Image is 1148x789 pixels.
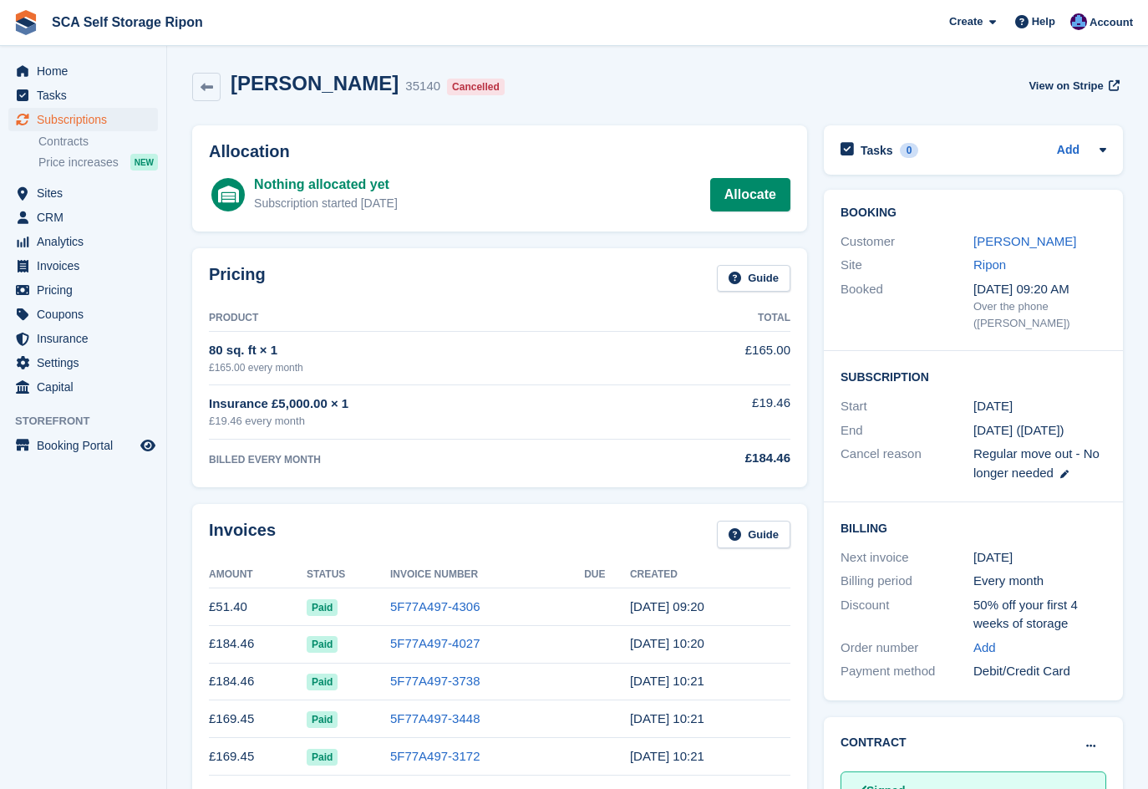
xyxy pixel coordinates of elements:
span: Account [1090,14,1133,31]
span: Insurance [37,327,137,350]
span: Create [949,13,983,30]
div: End [841,421,973,440]
div: Cancel reason [841,445,973,482]
a: menu [8,108,158,131]
span: Coupons [37,303,137,326]
div: Insurance £5,000.00 × 1 [209,394,648,414]
span: Price increases [38,155,119,171]
a: menu [8,278,158,302]
a: Add [1057,141,1079,160]
a: [PERSON_NAME] [973,234,1076,248]
img: Sarah Race [1070,13,1087,30]
div: Billing period [841,572,973,591]
div: Payment method [841,662,973,681]
a: Ripon [973,257,1006,272]
h2: Pricing [209,265,266,293]
div: Site [841,256,973,275]
a: menu [8,206,158,229]
time: 2024-09-08 09:21:40 UTC [630,674,704,688]
a: Add [973,639,996,658]
div: £184.46 [648,449,790,468]
span: Pricing [37,278,137,302]
h2: Booking [841,206,1106,220]
span: [DATE] ([DATE]) [973,423,1064,437]
span: Home [37,59,137,83]
div: [DATE] [973,548,1106,568]
span: Paid [307,636,338,653]
div: Next invoice [841,548,973,568]
a: Guide [717,265,790,293]
span: CRM [37,206,137,229]
span: Paid [307,711,338,728]
time: 2024-03-08 00:00:00 UTC [973,397,1013,416]
a: 5F77A497-4027 [390,636,480,650]
a: Allocate [710,178,790,211]
td: £184.46 [209,625,307,663]
span: Booking Portal [37,434,137,457]
time: 2024-07-08 09:21:23 UTC [630,749,704,763]
span: Help [1032,13,1055,30]
div: Discount [841,596,973,634]
time: 2024-11-08 09:20:56 UTC [630,599,704,613]
div: Over the phone ([PERSON_NAME]) [973,298,1106,331]
th: Total [648,305,790,332]
td: £184.46 [209,663,307,700]
a: menu [8,230,158,253]
span: Storefront [15,413,166,430]
div: 0 [900,143,919,158]
a: menu [8,375,158,399]
span: Sites [37,181,137,205]
a: menu [8,303,158,326]
div: Debit/Credit Card [973,662,1106,681]
a: Preview store [138,435,158,456]
div: Subscription started [DATE] [254,195,398,212]
a: 5F77A497-3738 [390,674,480,688]
div: BILLED EVERY MONTH [209,452,648,467]
div: Start [841,397,973,416]
div: Nothing allocated yet [254,175,398,195]
th: Status [307,562,390,588]
td: £51.40 [209,588,307,626]
th: Product [209,305,648,332]
a: Price increases NEW [38,153,158,171]
h2: Allocation [209,142,790,161]
a: menu [8,84,158,107]
div: Cancelled [447,79,505,95]
span: Paid [307,749,338,766]
h2: Billing [841,519,1106,536]
th: Created [630,562,790,588]
span: Tasks [37,84,137,107]
span: Analytics [37,230,137,253]
div: [DATE] 09:20 AM [973,280,1106,299]
a: 5F77A497-4306 [390,599,480,613]
div: Order number [841,639,973,658]
a: View on Stripe [1022,72,1123,99]
td: £169.45 [209,700,307,738]
td: £19.46 [648,384,790,439]
span: Subscriptions [37,108,137,131]
th: Amount [209,562,307,588]
a: 5F77A497-3448 [390,711,480,725]
a: menu [8,351,158,374]
a: menu [8,327,158,350]
h2: Subscription [841,368,1106,384]
td: £169.45 [209,738,307,776]
a: 5F77A497-3172 [390,749,480,763]
h2: Invoices [209,521,276,548]
div: £165.00 every month [209,360,648,375]
div: 80 sq. ft × 1 [209,341,648,360]
a: menu [8,434,158,457]
span: View on Stripe [1029,78,1103,94]
div: 50% off your first 4 weeks of storage [973,596,1106,634]
time: 2024-10-08 09:20:57 UTC [630,636,704,650]
a: Guide [717,521,790,548]
span: Settings [37,351,137,374]
div: £19.46 every month [209,413,648,430]
div: 35140 [405,77,440,96]
time: 2024-08-08 09:21:26 UTC [630,711,704,725]
a: menu [8,181,158,205]
div: Customer [841,232,973,252]
h2: [PERSON_NAME] [231,72,399,94]
a: menu [8,59,158,83]
span: Paid [307,674,338,690]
